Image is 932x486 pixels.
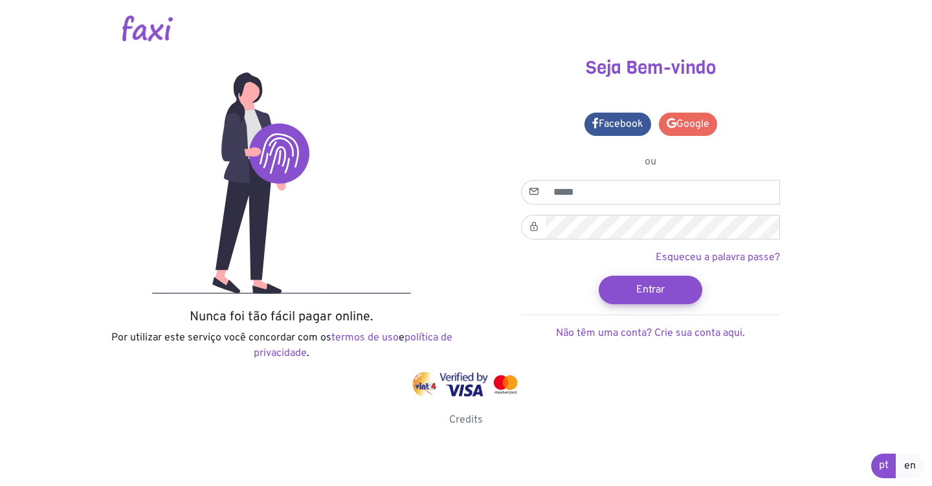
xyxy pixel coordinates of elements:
button: Entrar [599,276,702,304]
img: mastercard [491,372,520,397]
a: Credits [449,414,483,426]
p: Por utilizar este serviço você concordar com os e . [107,330,456,361]
img: vinti4 [412,372,438,397]
img: visa [439,372,488,397]
a: Google [659,113,717,136]
h5: Nunca foi tão fácil pagar online. [107,309,456,325]
a: Facebook [584,113,651,136]
a: termos de uso [331,331,399,344]
h3: Seja Bem-vindo [476,57,825,79]
a: pt [871,454,896,478]
a: Esqueceu a palavra passe? [656,251,780,264]
p: ou [521,154,780,170]
a: en [896,454,924,478]
a: Não têm uma conta? Crie sua conta aqui. [556,327,745,340]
